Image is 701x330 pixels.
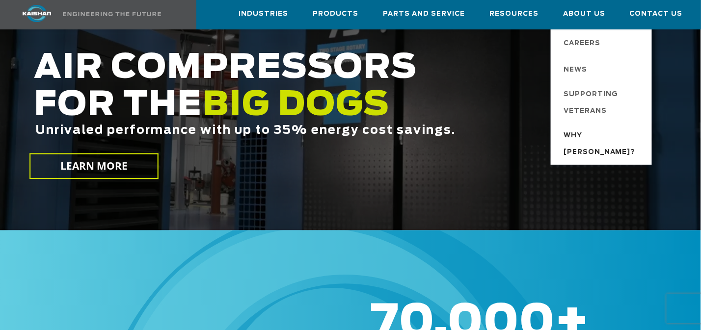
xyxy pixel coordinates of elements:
[371,316,673,330] h6: +
[29,153,159,179] a: LEARN MORE
[489,8,539,20] span: Resources
[313,0,358,27] a: Products
[239,8,288,20] span: Industries
[489,0,539,27] a: Resources
[630,0,683,27] a: Contact Us
[63,12,161,16] img: Engineering the future
[554,82,652,124] a: Supporting Veterans
[630,8,683,20] span: Contact Us
[563,0,605,27] a: About Us
[383,0,465,27] a: Parts and Service
[313,8,358,20] span: Products
[35,125,456,136] span: Unrivaled performance with up to 35% energy cost savings.
[60,159,128,174] span: LEARN MORE
[564,86,642,120] span: Supporting Veterans
[554,124,652,165] a: Why [PERSON_NAME]?
[554,56,652,82] a: News
[34,50,560,168] h2: AIR COMPRESSORS FOR THE
[202,89,390,122] span: BIG DOGS
[564,127,642,161] span: Why [PERSON_NAME]?
[554,29,652,56] a: Careers
[383,8,465,20] span: Parts and Service
[564,62,587,78] span: News
[563,8,605,20] span: About Us
[239,0,288,27] a: Industries
[564,35,600,52] span: Careers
